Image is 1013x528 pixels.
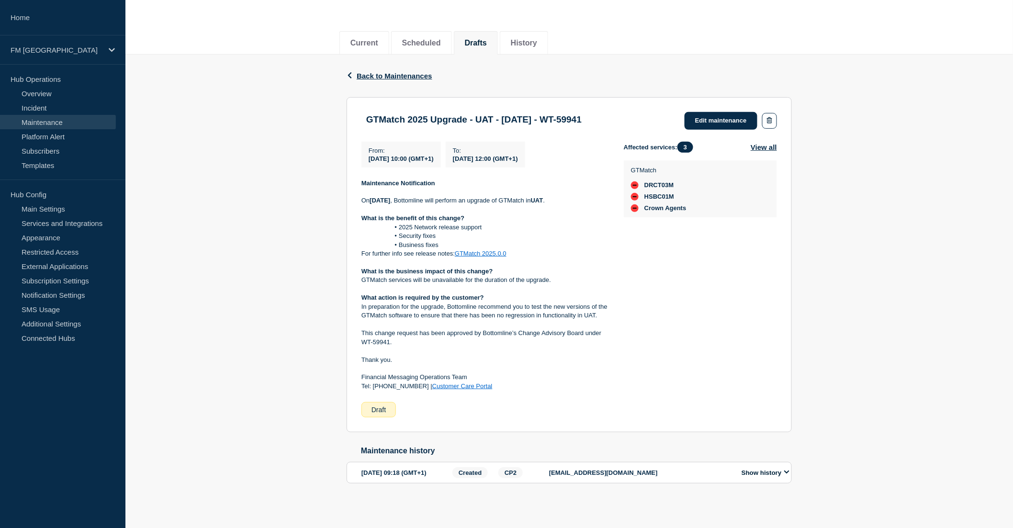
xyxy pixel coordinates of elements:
[644,181,674,189] span: DRCT03M
[350,39,378,47] button: Current
[452,467,488,478] span: Created
[361,276,608,284] p: GTMatch services will be unavailable for the duration of the upgrade.
[371,241,609,249] li: Business fixes
[361,249,608,258] p: For further info see release notes:
[631,204,639,212] div: down
[361,268,493,275] strong: What is the business impact of this change?
[511,39,537,47] button: History
[751,142,777,153] button: View all
[361,467,450,478] div: [DATE] 09:18 (GMT+1)
[361,329,608,347] p: This change request has been approved by Bottomline’s Change Advisory Board under WT-59941.
[685,112,757,130] a: Edit maintenance
[402,39,441,47] button: Scheduled
[432,382,493,390] a: Customer Care Portal
[347,72,432,80] button: Back to Maintenances
[361,447,792,455] h2: Maintenance history
[498,467,523,478] span: CP2
[739,469,792,477] button: Show history
[631,181,639,189] div: down
[366,114,582,125] h3: GTMatch 2025 Upgrade - UAT - [DATE] - WT-59941
[361,356,608,364] p: Thank you.
[465,39,487,47] button: Drafts
[644,193,674,201] span: HSBC01M
[361,196,608,205] p: On , Bottomline will perform an upgrade of GTMatch in .
[361,214,464,222] strong: What is the benefit of this change?
[549,469,731,476] p: [EMAIL_ADDRESS][DOMAIN_NAME]
[624,142,698,153] span: Affected services:
[677,142,693,153] span: 3
[644,204,687,212] span: Crown Agents
[361,180,435,187] strong: Maintenance Notification
[361,303,608,320] p: In preparation for the upgrade, Bottomline recommend you to test the new versions of the GTMatch ...
[531,197,543,204] strong: UAT
[371,223,609,232] li: 2025 Network release support
[455,250,506,257] a: GTMatch 2025.0.0
[371,232,609,240] li: Security fixes
[361,294,484,301] strong: What action is required by the customer?
[369,147,434,154] p: From :
[631,167,687,174] p: GTMatch
[453,155,518,162] span: [DATE] 12:00 (GMT+1)
[11,46,102,54] p: FM [GEOGRAPHIC_DATA]
[631,193,639,201] div: down
[453,147,518,154] p: To :
[361,402,396,417] div: Draft
[370,197,390,204] strong: [DATE]
[361,373,608,382] p: Financial Messaging Operations Team
[361,382,608,391] p: Tel: [PHONE_NUMBER] |
[357,72,432,80] span: Back to Maintenances
[369,155,434,162] span: [DATE] 10:00 (GMT+1)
